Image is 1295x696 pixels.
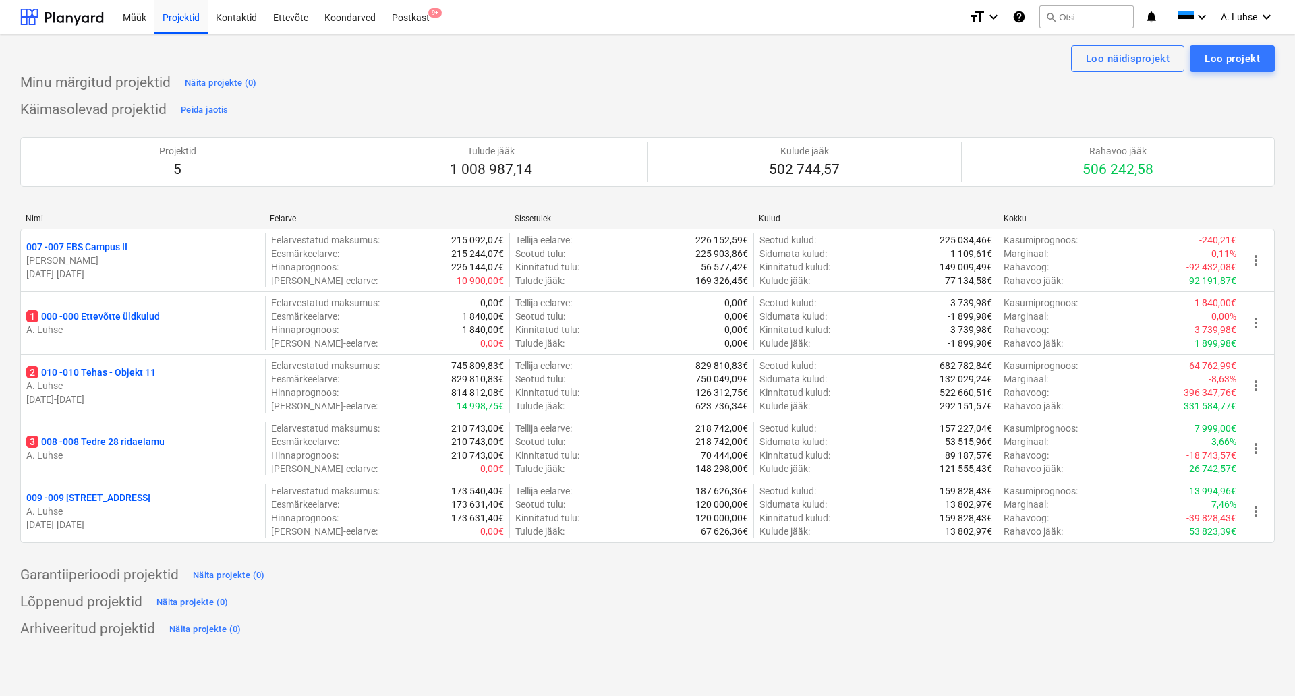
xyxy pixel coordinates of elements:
[695,386,748,399] p: 126 312,75€
[26,366,38,378] span: 2
[940,233,992,247] p: 225 034,46€
[515,399,565,413] p: Tulude jääk :
[26,254,260,267] p: [PERSON_NAME]
[1189,462,1236,475] p: 26 742,57€
[515,435,565,448] p: Seotud tulu :
[759,260,830,274] p: Kinnitatud kulud :
[26,310,38,322] span: 1
[177,99,231,121] button: Peida jaotis
[759,525,810,538] p: Kulude jääk :
[515,422,572,435] p: Tellija eelarve :
[759,233,816,247] p: Seotud kulud :
[759,399,810,413] p: Kulude jääk :
[695,484,748,498] p: 187 626,36€
[695,233,748,247] p: 226 152,59€
[695,422,748,435] p: 218 742,00€
[1189,274,1236,287] p: 92 191,87€
[695,462,748,475] p: 148 298,00€
[462,310,504,323] p: 1 840,00€
[20,620,155,639] p: Arhiveeritud projektid
[950,296,992,310] p: 3 739,98€
[759,448,830,462] p: Kinnitatud kulud :
[1004,386,1049,399] p: Rahavoog :
[26,518,260,531] p: [DATE] - [DATE]
[450,144,532,158] p: Tulude jääk
[271,372,339,386] p: Eesmärkeelarve :
[759,511,830,525] p: Kinnitatud kulud :
[1228,631,1295,696] div: Vestlusvidin
[945,435,992,448] p: 53 515,96€
[271,233,380,247] p: Eelarvestatud maksumus :
[695,274,748,287] p: 169 326,45€
[462,323,504,337] p: 1 840,00€
[759,484,816,498] p: Seotud kulud :
[940,359,992,372] p: 682 782,84€
[1004,525,1063,538] p: Rahavoo jääk :
[1248,378,1264,394] span: more_vert
[724,337,748,350] p: 0,00€
[695,511,748,525] p: 120 000,00€
[515,462,565,475] p: Tulude jääk :
[1004,448,1049,462] p: Rahavoog :
[26,393,260,406] p: [DATE] - [DATE]
[1184,399,1236,413] p: 331 584,77€
[451,233,504,247] p: 215 092,07€
[759,435,827,448] p: Sidumata kulud :
[1004,399,1063,413] p: Rahavoo jääk :
[270,214,503,223] div: Eelarve
[457,399,504,413] p: 14 998,75€
[759,274,810,287] p: Kulude jääk :
[759,462,810,475] p: Kulude jääk :
[271,511,339,525] p: Hinnaprognoos :
[271,359,380,372] p: Eelarvestatud maksumus :
[26,323,260,337] p: A. Luhse
[271,247,339,260] p: Eesmärkeelarve :
[1195,337,1236,350] p: 1 899,98€
[451,498,504,511] p: 173 631,40€
[451,260,504,274] p: 226 144,07€
[451,484,504,498] p: 173 540,40€
[428,8,442,18] span: 9+
[1004,422,1078,435] p: Kasumiprognoos :
[451,359,504,372] p: 745 809,83€
[945,448,992,462] p: 89 187,57€
[1181,386,1236,399] p: -396 347,76€
[940,372,992,386] p: 132 029,24€
[695,247,748,260] p: 225 903,86€
[1195,422,1236,435] p: 7 999,00€
[26,379,260,393] p: A. Luhse
[271,448,339,462] p: Hinnaprognoos :
[1004,435,1048,448] p: Marginaal :
[20,74,171,92] p: Minu märgitud projektid
[1004,323,1049,337] p: Rahavoog :
[1211,498,1236,511] p: 7,46%
[1004,337,1063,350] p: Rahavoo jääk :
[156,595,229,610] div: Näita projekte (0)
[1186,260,1236,274] p: -92 432,08€
[166,618,245,640] button: Näita projekte (0)
[515,310,565,323] p: Seotud tulu :
[701,525,748,538] p: 67 626,36€
[1083,144,1153,158] p: Rahavoo jääk
[271,386,339,399] p: Hinnaprognoos :
[1004,260,1049,274] p: Rahavoog :
[26,491,150,504] p: 009 - 009 [STREET_ADDRESS]
[271,296,380,310] p: Eelarvestatud maksumus :
[1004,484,1078,498] p: Kasumiprognoos :
[26,310,160,323] p: 000 - 000 Ettevõtte üldkulud
[1186,359,1236,372] p: -64 762,99€
[185,76,257,91] div: Näita projekte (0)
[1192,296,1236,310] p: -1 840,00€
[271,310,339,323] p: Eesmärkeelarve :
[1004,296,1078,310] p: Kasumiprognoos :
[1186,448,1236,462] p: -18 743,57€
[1004,274,1063,287] p: Rahavoo jääk :
[759,296,816,310] p: Seotud kulud :
[1004,247,1048,260] p: Marginaal :
[26,267,260,281] p: [DATE] - [DATE]
[948,337,992,350] p: -1 899,98€
[940,386,992,399] p: 522 660,51€
[1248,315,1264,331] span: more_vert
[515,386,579,399] p: Kinnitatud tulu :
[515,484,572,498] p: Tellija eelarve :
